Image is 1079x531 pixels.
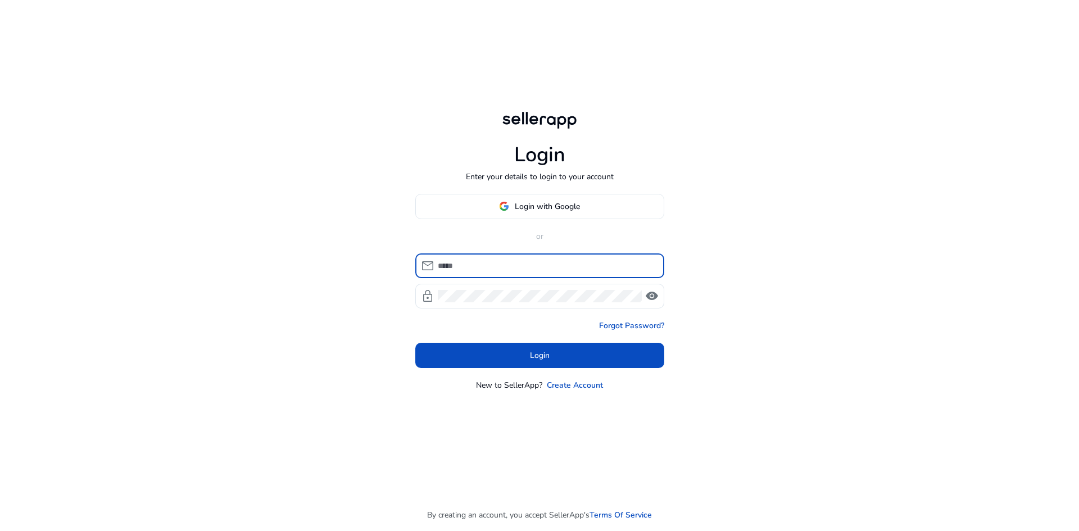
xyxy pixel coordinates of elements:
a: Create Account [547,379,603,391]
img: google-logo.svg [499,201,509,211]
p: or [415,230,664,242]
a: Terms Of Service [590,509,652,521]
p: Enter your details to login to your account [466,171,614,183]
p: New to SellerApp? [476,379,542,391]
span: Login [530,350,550,361]
h1: Login [514,143,565,167]
button: Login [415,343,664,368]
span: Login with Google [515,201,580,212]
span: visibility [645,289,659,303]
span: lock [421,289,434,303]
a: Forgot Password? [599,320,664,332]
span: mail [421,259,434,273]
button: Login with Google [415,194,664,219]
